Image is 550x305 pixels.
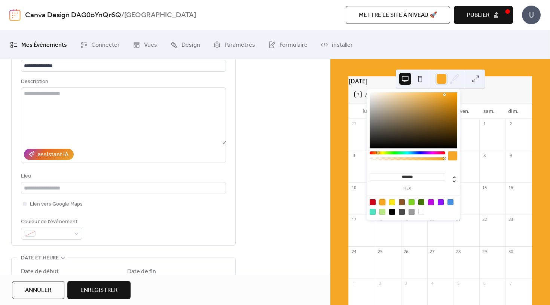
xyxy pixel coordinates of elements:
div: 6 [482,280,487,286]
button: Publier [454,6,513,24]
div: #4A90E2 [447,199,453,205]
div: 7 [508,280,513,286]
span: Publier [467,11,489,20]
a: Design [165,33,206,56]
button: assistant IA [24,149,74,160]
img: logo [9,9,21,21]
div: 17 [351,217,357,222]
div: 22 [482,217,487,222]
div: Lieu [21,172,224,181]
label: hex [370,187,445,191]
div: 5 [455,280,461,286]
div: #FFFFFF [418,209,424,215]
button: Annuler [12,281,64,299]
div: 30 [508,249,513,254]
div: 1 [482,121,487,127]
span: Formulaire [279,39,308,51]
span: Connecter [91,39,120,51]
a: Formulaire [263,33,313,56]
div: assistant IA [38,150,68,159]
span: Vues [144,39,157,51]
div: #F8E71C [389,199,395,205]
span: Design [181,39,200,51]
div: 28 [455,249,461,254]
div: dim. [501,104,526,119]
div: Description [21,77,224,86]
div: Date de fin [127,267,156,276]
a: Canva Design DAG0oYnQr6Q [25,8,121,22]
span: Annuler [25,286,51,295]
div: 3 [351,153,357,158]
div: 27 [430,249,435,254]
div: 27 [351,121,357,127]
button: Mettre le site à niveau 🚀 [346,6,450,24]
div: 26 [403,249,409,254]
b: [GEOGRAPHIC_DATA] [124,8,196,22]
div: lun. [355,104,379,119]
div: 16 [508,185,513,190]
div: 1 [351,280,357,286]
div: 19 [403,217,409,222]
a: Mes Événements [4,33,73,56]
div: #000000 [389,209,395,215]
div: #BD10E0 [428,199,434,205]
div: sam. [477,104,501,119]
div: 25 [377,249,383,254]
div: #417505 [418,199,424,205]
div: 2 [508,121,513,127]
span: Mes Événements [21,39,67,51]
div: #F5A623 [379,199,385,205]
span: Lien vers Google Maps [30,200,83,209]
div: 2 [377,280,383,286]
span: Paramètres [224,39,255,51]
a: Paramètres [208,33,261,56]
div: #8B572A [399,199,405,205]
div: [DATE] [349,77,532,86]
button: 7Aujourd'hui [352,89,408,100]
div: 21 [455,217,461,222]
div: 24 [351,249,357,254]
span: Enregistrer [80,286,117,295]
div: 29 [482,249,487,254]
a: Connecter [74,33,125,56]
div: 4 [430,280,435,286]
a: installer [315,33,358,56]
div: #B8E986 [379,209,385,215]
a: Vues [127,33,163,56]
b: / [121,8,124,22]
div: 10 [351,185,357,190]
div: 8 [482,153,487,158]
div: #7ED321 [409,199,415,205]
div: #4A4A4A [399,209,405,215]
span: installer [332,39,353,51]
div: #D0021B [370,199,376,205]
span: Date et heure [21,254,59,263]
div: 15 [482,185,487,190]
button: Enregistrer [67,281,131,299]
div: Date de début [21,267,59,276]
div: 9 [508,153,513,158]
div: Couleur de l'événement [21,218,81,227]
div: 23 [508,217,513,222]
div: ven. [452,104,477,119]
div: 3 [403,280,409,286]
div: U [522,6,541,24]
span: Mettre le site à niveau 🚀 [359,11,437,20]
div: 20 [430,217,435,222]
div: #50E3C2 [370,209,376,215]
div: #9013FE [438,199,444,205]
div: #9B9B9B [409,209,415,215]
div: 18 [377,217,383,222]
